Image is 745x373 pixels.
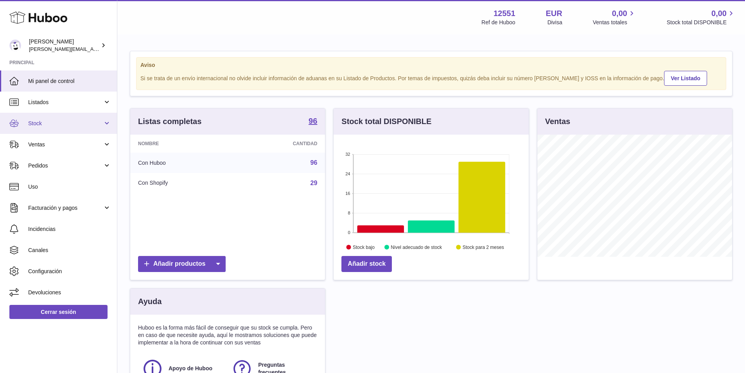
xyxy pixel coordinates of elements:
div: Ref de Huboo [481,19,515,26]
a: 0,00 Ventas totales [593,8,636,26]
text: 32 [346,152,350,157]
strong: 12551 [494,8,515,19]
div: Si se trata de un envío internacional no olvide incluir información de aduanas en su Listado de P... [140,70,722,86]
span: Facturación y pagos [28,204,103,212]
text: Nivel adecuado de stock [391,245,443,250]
span: Listados [28,99,103,106]
strong: EUR [546,8,562,19]
span: Stock total DISPONIBLE [667,19,736,26]
text: 16 [346,191,350,196]
span: Mi panel de control [28,77,111,85]
text: Stock bajo [353,245,375,250]
span: 0,00 [612,8,627,19]
text: Stock para 2 meses [463,245,504,250]
text: 0 [348,230,350,235]
span: Canales [28,247,111,254]
span: Stock [28,120,103,127]
img: gerardo.montoiro@cleverenterprise.es [9,40,21,51]
span: Apoyo de Huboo [169,365,212,372]
span: Configuración [28,268,111,275]
text: 24 [346,171,350,176]
span: Ventas totales [593,19,636,26]
span: Pedidos [28,162,103,169]
strong: 96 [309,117,317,125]
h3: Ventas [545,116,570,127]
p: Huboo es la forma más fácil de conseguir que su stock se cumpla. Pero en caso de que necesite ayu... [138,324,317,346]
a: Añadir productos [138,256,226,272]
a: Ver Listado [664,71,707,86]
span: Devoluciones [28,289,111,296]
a: 96 [311,159,318,166]
th: Cantidad [234,135,325,153]
span: Ventas [28,141,103,148]
span: 0,00 [711,8,727,19]
h3: Listas completas [138,116,201,127]
td: Con Shopify [130,173,234,193]
a: 29 [311,180,318,186]
a: 0,00 Stock total DISPONIBLE [667,8,736,26]
div: Divisa [548,19,562,26]
th: Nombre [130,135,234,153]
h3: Stock total DISPONIBLE [341,116,431,127]
span: Incidencias [28,225,111,233]
a: Cerrar sesión [9,305,108,319]
td: Con Huboo [130,153,234,173]
h3: Ayuda [138,296,162,307]
span: [PERSON_NAME][EMAIL_ADDRESS][PERSON_NAME][DOMAIN_NAME] [29,46,199,52]
a: Añadir stock [341,256,392,272]
strong: Aviso [140,61,722,69]
span: Uso [28,183,111,191]
div: [PERSON_NAME] [29,38,99,53]
text: 8 [348,211,350,215]
a: 96 [309,117,317,126]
